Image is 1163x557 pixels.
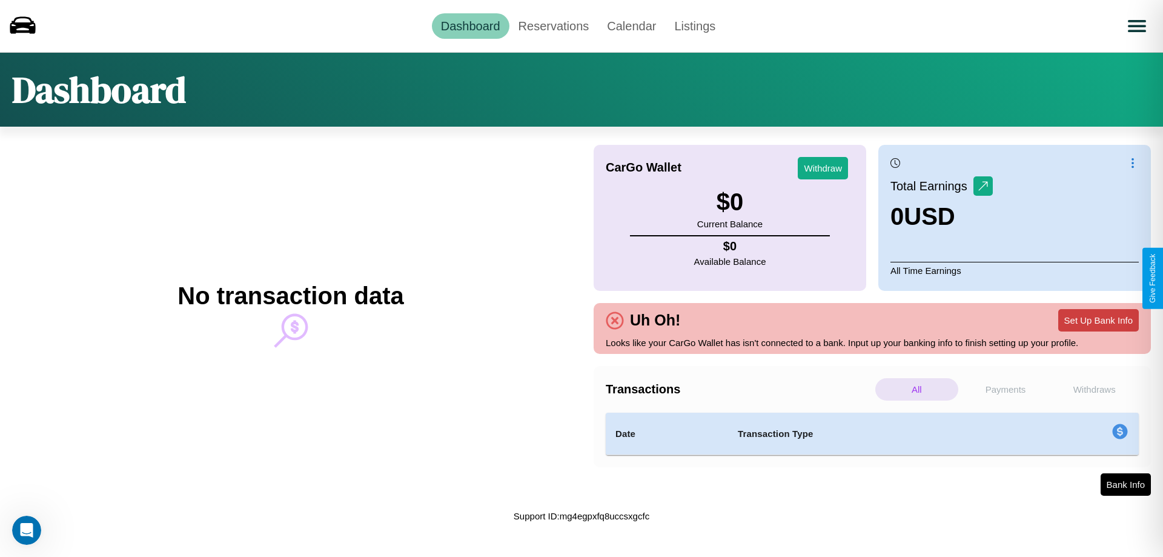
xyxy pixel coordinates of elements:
[615,427,718,441] h4: Date
[798,157,848,179] button: Withdraw
[12,65,186,115] h1: Dashboard
[1148,254,1157,303] div: Give Feedback
[890,262,1139,279] p: All Time Earnings
[177,282,403,310] h2: No transaction data
[890,203,993,230] h3: 0 USD
[694,239,766,253] h4: $ 0
[606,413,1139,455] table: simple table
[606,161,681,175] h4: CarGo Wallet
[432,13,509,39] a: Dashboard
[509,13,598,39] a: Reservations
[606,382,872,396] h4: Transactions
[1101,473,1151,496] button: Bank Info
[624,312,686,329] h4: Uh Oh!
[1120,9,1154,43] button: Open menu
[738,427,1013,441] h4: Transaction Type
[598,13,665,39] a: Calendar
[890,175,973,197] p: Total Earnings
[514,508,649,524] p: Support ID: mg4egpxfq8uccsxgcfc
[606,335,1139,351] p: Looks like your CarGo Wallet has isn't connected to a bank. Input up your banking info to finish ...
[697,188,763,216] h3: $ 0
[875,378,958,401] p: All
[964,378,1047,401] p: Payments
[665,13,724,39] a: Listings
[694,253,766,270] p: Available Balance
[1053,378,1136,401] p: Withdraws
[697,216,763,232] p: Current Balance
[12,516,41,545] iframe: Intercom live chat
[1058,309,1139,332] button: Set Up Bank Info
